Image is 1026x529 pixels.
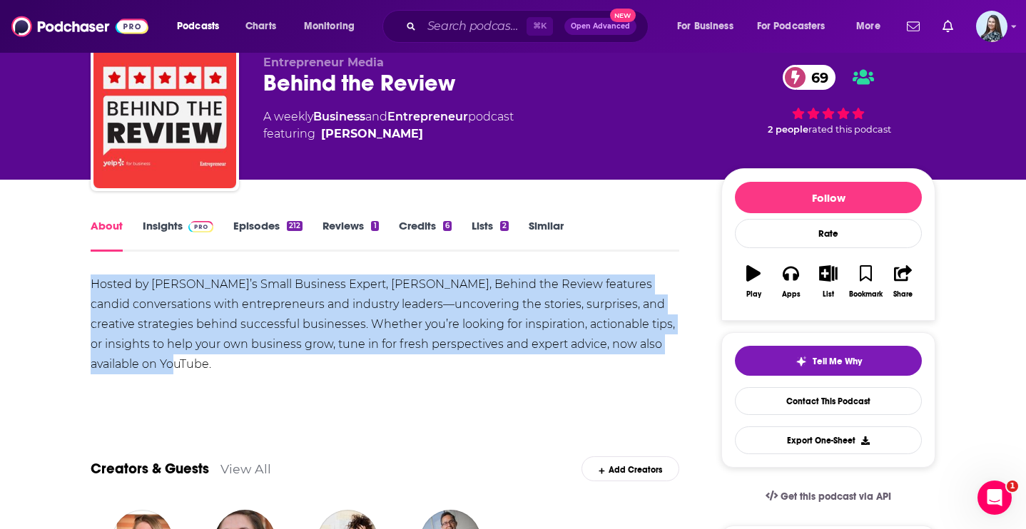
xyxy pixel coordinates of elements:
span: Tell Me Why [813,356,862,367]
span: New [610,9,636,22]
button: open menu [748,15,846,38]
span: 1 [1007,481,1018,492]
button: Share [885,256,922,307]
span: and [365,110,387,123]
a: Business [313,110,365,123]
span: 2 people [768,124,808,135]
img: tell me why sparkle [796,356,807,367]
button: open menu [667,15,751,38]
a: Entrepreneur [387,110,468,123]
a: Similar [529,219,564,252]
a: View All [220,461,271,476]
a: Emily Washcovick [321,125,423,143]
img: Behind the Review [93,46,236,188]
span: Get this podcast via API [781,491,891,503]
a: Credits6 [399,219,452,252]
button: Export One-Sheet [735,426,922,454]
span: Logged in as brookefortierpr [976,11,1007,42]
span: For Business [677,16,733,36]
a: Contact This Podcast [735,387,922,415]
span: Open Advanced [571,23,630,30]
a: Get this podcast via API [754,479,903,514]
button: tell me why sparkleTell Me Why [735,346,922,376]
a: Show notifications dropdown [901,14,925,38]
span: Entrepreneur Media [263,56,384,69]
button: open menu [167,15,238,38]
a: InsightsPodchaser Pro [143,219,213,252]
div: 2 [500,221,509,231]
a: Charts [236,15,285,38]
a: Reviews1 [322,219,378,252]
button: Follow [735,182,922,213]
div: Share [893,290,913,299]
div: Add Creators [581,456,679,481]
div: A weekly podcast [263,108,514,143]
div: Bookmark [849,290,883,299]
button: open menu [294,15,373,38]
span: Charts [245,16,276,36]
div: 212 [287,221,303,231]
button: Play [735,256,772,307]
a: About [91,219,123,252]
button: List [810,256,847,307]
button: open menu [846,15,898,38]
div: 69 2 peoplerated this podcast [721,56,935,144]
span: featuring [263,125,514,143]
div: Apps [782,290,801,299]
div: 6 [443,221,452,231]
a: Show notifications dropdown [937,14,959,38]
iframe: Intercom live chat [977,481,1012,515]
img: Podchaser Pro [188,221,213,232]
div: Play [746,290,761,299]
div: Search podcasts, credits, & more... [396,10,662,43]
img: User Profile [976,11,1007,42]
a: 69 [783,65,835,90]
span: For Podcasters [757,16,826,36]
div: Hosted by [PERSON_NAME]’s Small Business Expert, [PERSON_NAME], Behind the Review features candid... [91,274,679,374]
span: More [856,16,880,36]
span: 69 [797,65,835,90]
img: Podchaser - Follow, Share and Rate Podcasts [11,13,148,40]
button: Open AdvancedNew [564,18,636,35]
button: Bookmark [847,256,884,307]
div: 1 [371,221,378,231]
button: Apps [772,256,809,307]
div: Rate [735,219,922,248]
input: Search podcasts, credits, & more... [422,15,527,38]
span: ⌘ K [527,17,553,36]
div: List [823,290,834,299]
span: rated this podcast [808,124,891,135]
a: Episodes212 [233,219,303,252]
a: Lists2 [472,219,509,252]
span: Monitoring [304,16,355,36]
button: Show profile menu [976,11,1007,42]
a: Creators & Guests [91,460,209,478]
span: Podcasts [177,16,219,36]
